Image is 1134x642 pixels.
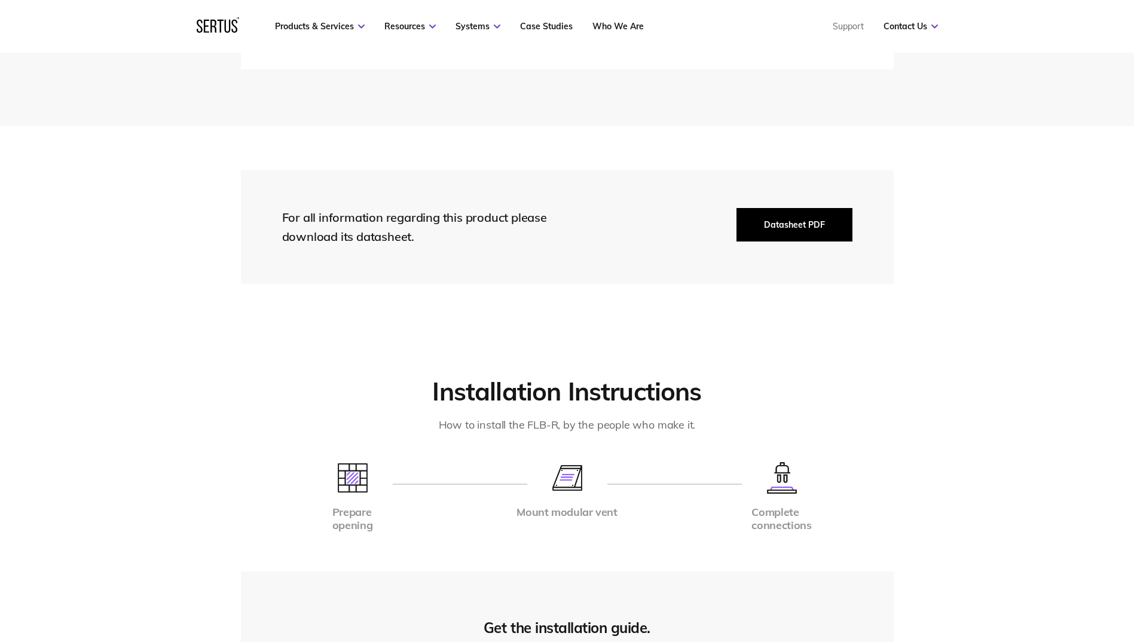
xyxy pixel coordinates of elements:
[736,208,852,241] button: Datasheet PDF
[520,21,573,32] a: Case Studies
[282,208,569,246] div: For all information regarding this product please download its datasheet.
[751,506,811,533] div: Complete connections
[884,21,938,32] a: Contact Us
[456,21,500,32] a: Systems
[516,506,618,519] div: Mount modular vent
[332,506,372,533] div: Prepare opening
[370,417,765,434] div: How to install the FLB-R, by the people who make it.
[275,21,365,32] a: Products & Services
[384,21,436,32] a: Resources
[592,21,644,32] a: Who We Are
[241,376,894,408] h2: Installation Instructions
[484,619,650,637] div: Get the installation guide.
[833,21,864,32] a: Support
